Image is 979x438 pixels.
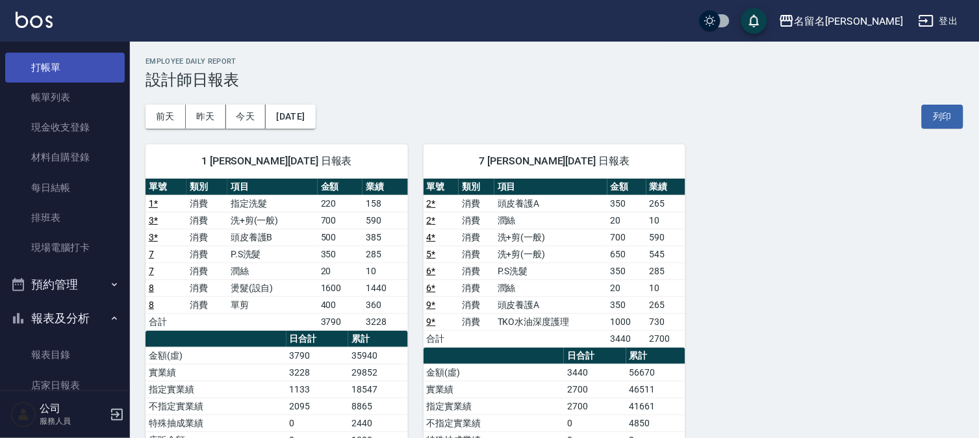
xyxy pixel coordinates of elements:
td: 指定洗髮 [227,195,318,212]
td: 220 [318,195,362,212]
td: 消費 [459,246,494,263]
td: 頭皮養護A [494,296,607,313]
td: 潤絲 [227,263,318,279]
th: 日合計 [286,331,349,348]
th: 項目 [494,179,607,196]
td: 2700 [564,398,626,415]
button: 報表及分析 [5,302,125,335]
a: 店家日報表 [5,370,125,400]
a: 現金收支登錄 [5,112,125,142]
td: 消費 [459,296,494,313]
td: 285 [362,246,407,263]
td: 10 [646,212,685,229]
td: 實業績 [424,381,565,398]
td: 3440 [607,330,646,347]
td: 265 [646,195,685,212]
a: 現場電腦打卡 [5,233,125,263]
span: 1 [PERSON_NAME][DATE] 日報表 [161,155,392,168]
td: P.S洗髮 [494,263,607,279]
a: 7 [149,266,154,276]
td: 頭皮養護A [494,195,607,212]
a: 材料自購登錄 [5,142,125,172]
td: 2700 [564,381,626,398]
th: 單號 [146,179,186,196]
td: 2440 [348,415,408,432]
td: 消費 [459,229,494,246]
h3: 設計師日報表 [146,71,963,89]
td: 頭皮養護B [227,229,318,246]
td: 消費 [186,212,227,229]
td: 實業績 [146,364,286,381]
img: Person [10,402,36,428]
td: 單剪 [227,296,318,313]
button: 登出 [913,9,963,33]
td: 285 [646,263,685,279]
td: 燙髮(設自) [227,279,318,296]
h5: 公司 [40,402,106,415]
td: 洗+剪(一般) [494,229,607,246]
td: 350 [607,195,646,212]
td: 消費 [459,195,494,212]
a: 7 [149,249,154,259]
h2: Employee Daily Report [146,57,963,66]
table: a dense table [424,179,686,348]
img: Logo [16,12,53,28]
td: 潤絲 [494,212,607,229]
td: 消費 [459,263,494,279]
td: 合計 [424,330,459,347]
td: 3228 [286,364,349,381]
td: 金額(虛) [146,347,286,364]
td: 20 [318,263,362,279]
td: 10 [362,263,407,279]
th: 金額 [318,179,362,196]
td: 0 [286,415,349,432]
td: 指定實業績 [424,398,565,415]
td: 1440 [362,279,407,296]
td: 360 [362,296,407,313]
td: 265 [646,296,685,313]
td: 46511 [626,381,686,398]
td: 消費 [186,279,227,296]
td: 3228 [362,313,407,330]
button: save [741,8,767,34]
a: 帳單列表 [5,83,125,112]
td: 8865 [348,398,408,415]
th: 日合計 [564,348,626,365]
th: 單號 [424,179,459,196]
th: 類別 [459,179,494,196]
td: 350 [607,296,646,313]
td: 3790 [318,313,362,330]
a: 8 [149,283,154,293]
a: 8 [149,300,154,310]
td: 消費 [186,195,227,212]
table: a dense table [146,179,408,331]
div: 名留名[PERSON_NAME] [795,13,903,29]
td: 18547 [348,381,408,398]
span: 7 [PERSON_NAME][DATE] 日報表 [439,155,670,168]
td: 0 [564,415,626,432]
button: 昨天 [186,105,226,129]
td: 1133 [286,381,349,398]
td: 35940 [348,347,408,364]
td: 56670 [626,364,686,381]
td: 消費 [186,229,227,246]
td: 400 [318,296,362,313]
td: 29852 [348,364,408,381]
th: 累計 [348,331,408,348]
td: 2095 [286,398,349,415]
a: 每日結帳 [5,173,125,203]
td: 10 [646,279,685,296]
td: 消費 [459,279,494,296]
td: 350 [607,263,646,279]
td: 消費 [186,263,227,279]
a: 排班表 [5,203,125,233]
td: 不指定實業績 [146,398,286,415]
td: 41661 [626,398,686,415]
td: 指定實業績 [146,381,286,398]
p: 服務人員 [40,415,106,427]
th: 累計 [626,348,686,365]
th: 業績 [362,179,407,196]
button: 今天 [226,105,266,129]
td: 1000 [607,313,646,330]
th: 業績 [646,179,685,196]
